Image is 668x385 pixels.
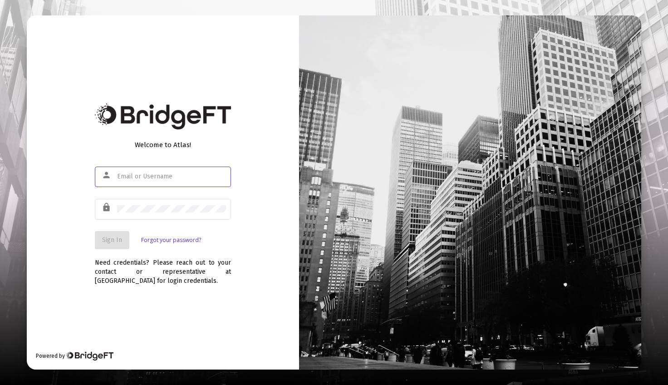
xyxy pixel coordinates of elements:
div: Need credentials? Please reach out to your contact or representative at [GEOGRAPHIC_DATA] for log... [95,249,231,286]
div: Welcome to Atlas! [95,140,231,149]
mat-icon: lock [102,202,113,213]
mat-icon: person [102,170,113,181]
a: Forgot your password? [141,236,201,245]
img: Bridge Financial Technology Logo [95,104,231,129]
img: Bridge Financial Technology Logo [66,351,113,360]
div: Powered by [36,351,113,360]
span: Sign In [102,236,122,244]
button: Sign In [95,231,129,249]
input: Email or Username [117,173,226,180]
